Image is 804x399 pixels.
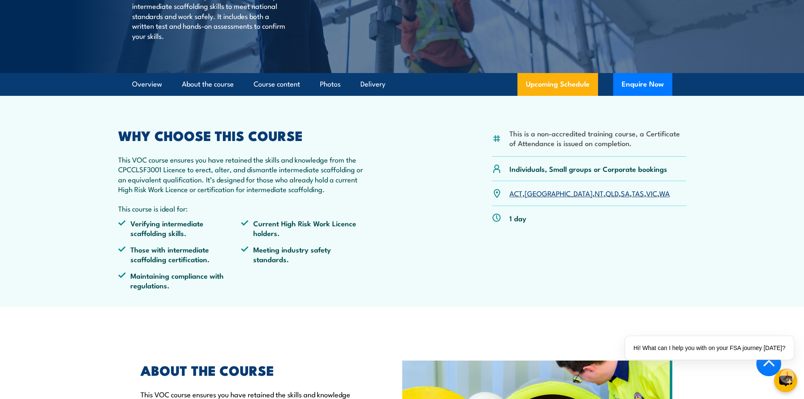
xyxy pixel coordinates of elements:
[241,218,364,238] li: Current High Risk Work Licence holders.
[118,204,365,213] p: This course is ideal for:
[525,188,593,198] a: [GEOGRAPHIC_DATA]
[118,271,241,290] li: Maintaining compliance with regulations.
[509,188,670,198] p: , , , , , , ,
[182,73,234,95] a: About the course
[613,73,672,96] button: Enquire Now
[360,73,385,95] a: Delivery
[509,164,667,174] p: Individuals, Small groups or Corporate bookings
[509,188,522,198] a: ACT
[254,73,300,95] a: Course content
[659,188,670,198] a: WA
[141,364,363,376] h2: ABOUT THE COURSE
[595,188,604,198] a: NT
[241,244,364,264] li: Meeting industry safety standards.
[509,128,686,148] li: This is a non-accredited training course, a Certificate of Attendance is issued on completion.
[621,188,630,198] a: SA
[118,218,241,238] li: Verifying intermediate scaffolding skills.
[625,336,794,360] div: Hi! What can I help you with on your FSA journey [DATE]?
[517,73,598,96] a: Upcoming Schedule
[509,213,526,223] p: 1 day
[632,188,644,198] a: TAS
[320,73,341,95] a: Photos
[606,188,619,198] a: QLD
[118,244,241,264] li: Those with intermediate scaffolding certification.
[132,73,162,95] a: Overview
[118,155,365,194] p: This VOC course ensures you have retained the skills and knowledge from the CPCCLSF3001 Licence t...
[118,129,365,141] h2: WHY CHOOSE THIS COURSE
[774,369,797,392] button: chat-button
[646,188,657,198] a: VIC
